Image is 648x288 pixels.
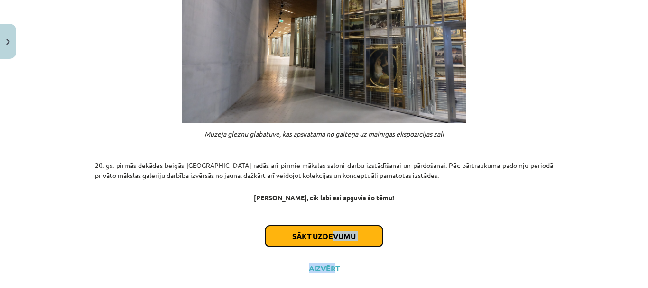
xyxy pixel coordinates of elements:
[265,226,383,247] button: Sākt uzdevumu
[204,130,444,138] em: Muzeja gleznu glabātuve, kas apskatāma no gaiteņa uz mainīgās ekspozīcijas zāli
[6,39,10,45] img: icon-close-lesson-0947bae3869378f0d4975bcd49f059093ad1ed9edebbc8119c70593378902aed.svg
[254,193,394,202] strong: [PERSON_NAME], cik labi esi apguvis šo tēmu!
[306,264,342,273] button: Aizvērt
[95,160,553,180] p: 20. gs. pirmās dekādes beigās [GEOGRAPHIC_DATA] radās arī pirmie mākslas saloni darbu izstādīšana...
